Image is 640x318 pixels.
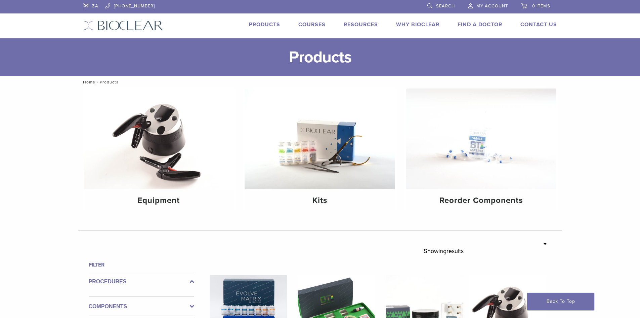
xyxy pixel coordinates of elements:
p: Showing results [424,244,464,258]
a: Equipment [84,89,234,211]
a: Reorder Components [406,89,556,211]
a: Kits [245,89,395,211]
span: Search [436,3,455,9]
span: My Account [476,3,508,9]
h4: Filter [89,261,194,269]
h4: Kits [250,195,390,207]
a: Back To Top [527,293,594,310]
img: Reorder Components [406,89,556,189]
img: Bioclear [83,21,163,30]
img: Equipment [84,89,234,189]
a: Why Bioclear [396,21,439,28]
label: Procedures [89,278,194,286]
a: Home [81,80,95,84]
a: Find A Doctor [458,21,502,28]
img: Kits [245,89,395,189]
label: Components [89,303,194,311]
a: Courses [298,21,326,28]
a: Products [249,21,280,28]
h4: Equipment [89,195,229,207]
a: Resources [344,21,378,28]
a: Contact Us [520,21,557,28]
h4: Reorder Components [411,195,551,207]
span: 0 items [532,3,550,9]
span: / [95,80,100,84]
nav: Products [78,76,562,88]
